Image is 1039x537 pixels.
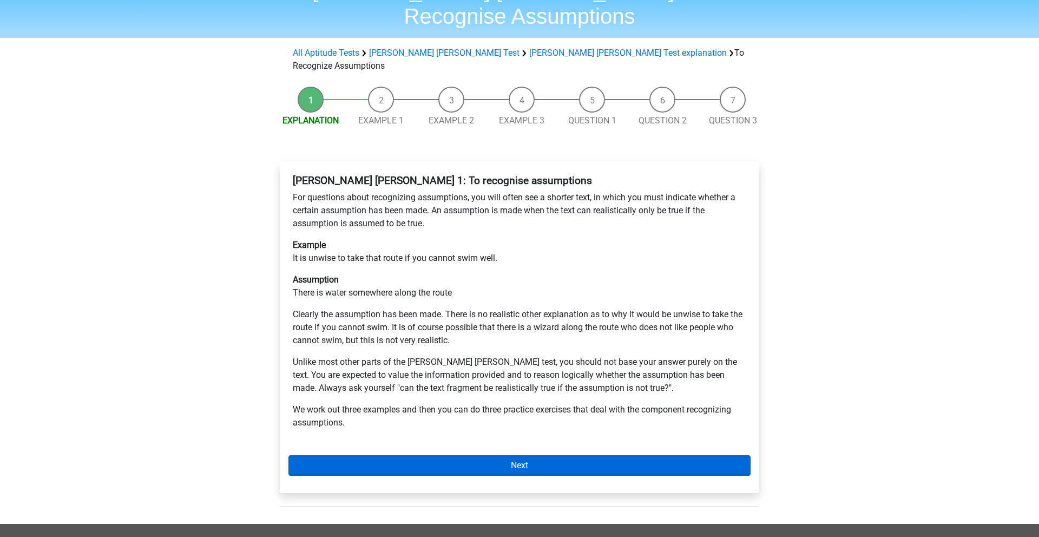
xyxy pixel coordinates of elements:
[293,174,592,187] b: [PERSON_NAME] [PERSON_NAME] 1: To recognise assumptions
[529,48,727,58] a: [PERSON_NAME] [PERSON_NAME] Test explanation
[293,240,326,250] b: Example
[293,239,746,265] p: It is unwise to take that route if you cannot swim well.
[293,403,746,429] p: We work out three examples and then you can do three practice exercises that deal with the compon...
[499,115,544,126] a: Example 3
[282,115,339,126] a: Explanation
[568,115,616,126] a: Question 1
[358,115,404,126] a: Example 1
[288,47,751,73] div: To Recognize Assumptions
[293,48,359,58] a: All Aptitude Tests
[293,273,746,299] p: There is water somewhere along the route
[639,115,687,126] a: Question 2
[369,48,519,58] a: [PERSON_NAME] [PERSON_NAME] Test
[293,191,746,230] p: For questions about recognizing assumptions, you will often see a shorter text, in which you must...
[293,356,746,395] p: Unlike most other parts of the [PERSON_NAME] [PERSON_NAME] test, you should not base your answer ...
[429,115,474,126] a: Example 2
[293,308,746,347] p: Clearly the assumption has been made. There is no realistic other explanation as to why it would ...
[709,115,757,126] a: Question 3
[293,274,339,285] b: Assumption
[288,455,751,476] a: Next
